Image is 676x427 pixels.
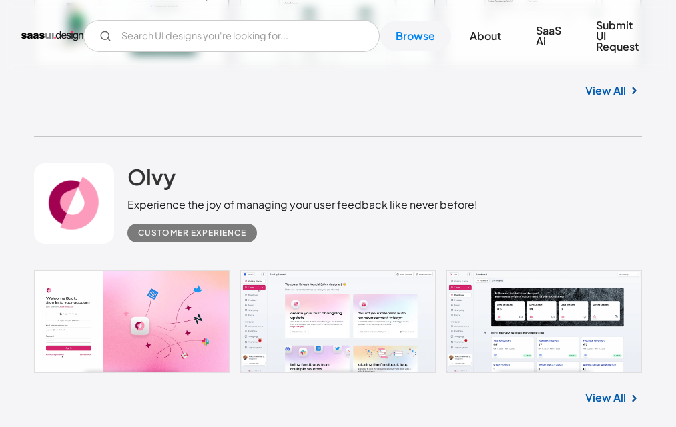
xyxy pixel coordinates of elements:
a: Submit UI Request [580,11,655,61]
a: About [454,21,517,51]
div: Experience the joy of managing your user feedback like never before! [127,197,478,213]
div: Customer Experience [138,225,246,241]
a: Browse [380,21,451,51]
a: SaaS Ai [520,16,577,56]
input: Search UI designs you're looking for... [83,20,380,52]
a: View All [585,83,626,99]
a: View All [585,390,626,406]
a: Olvy [127,163,176,197]
form: Email Form [83,20,380,52]
h2: Olvy [127,163,176,190]
a: home [21,25,83,47]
